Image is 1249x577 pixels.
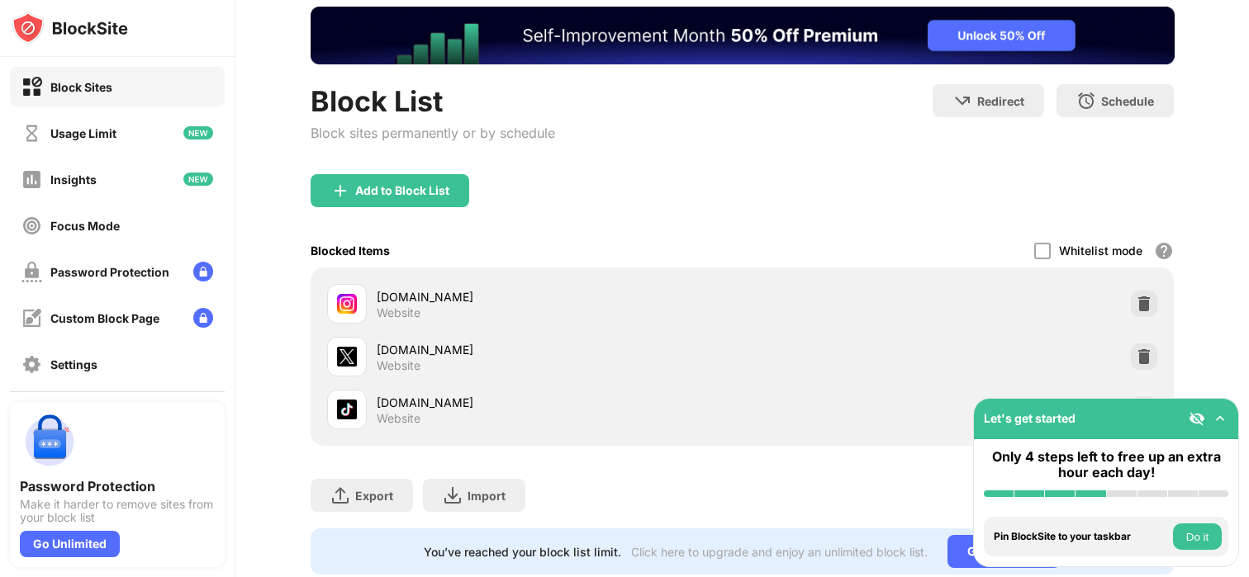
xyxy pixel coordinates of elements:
[377,394,743,411] div: [DOMAIN_NAME]
[193,262,213,281] img: lock-menu.svg
[21,169,42,190] img: insights-off.svg
[50,219,120,233] div: Focus Mode
[20,498,215,524] div: Make it harder to remove sites from your block list
[377,288,743,305] div: [DOMAIN_NAME]
[1101,94,1154,108] div: Schedule
[377,341,743,358] div: [DOMAIN_NAME]
[50,265,169,279] div: Password Protection
[311,244,390,258] div: Blocked Items
[468,489,506,503] div: Import
[193,308,213,328] img: lock-menu.svg
[337,400,357,419] img: favicons
[21,308,42,329] img: customize-block-page-off.svg
[21,215,42,236] img: focus-off.svg
[355,184,449,197] div: Add to Block List
[377,411,420,426] div: Website
[50,80,112,94] div: Block Sites
[984,411,1076,425] div: Let's get started
[1173,523,1222,550] button: Do it
[631,545,928,559] div: Click here to upgrade and enjoy an unlimited block list.
[377,358,420,373] div: Website
[183,173,213,186] img: new-icon.svg
[20,531,120,557] div: Go Unlimited
[1059,244,1142,258] div: Whitelist mode
[50,311,159,325] div: Custom Block Page
[947,535,1061,568] div: Go Unlimited
[355,489,393,503] div: Export
[977,94,1024,108] div: Redirect
[311,84,555,118] div: Block List
[337,294,357,314] img: favicons
[994,531,1169,542] div: Pin BlockSite to your taskbar
[21,77,42,97] img: block-on.svg
[311,7,1175,64] iframe: Banner
[377,305,420,320] div: Website
[50,357,97,371] div: Settings
[20,412,79,471] img: push-password-protection.svg
[12,12,128,45] img: logo-blocksite.svg
[21,262,42,282] img: password-protection-off.svg
[337,347,357,367] img: favicons
[311,125,555,141] div: Block sites permanently or by schedule
[50,173,97,187] div: Insights
[1212,410,1228,427] img: omni-setup-toggle.svg
[21,354,42,375] img: settings-off.svg
[1189,410,1205,427] img: eye-not-visible.svg
[50,126,116,140] div: Usage Limit
[183,126,213,140] img: new-icon.svg
[21,123,42,144] img: time-usage-off.svg
[20,478,215,494] div: Password Protection
[984,449,1228,480] div: Only 4 steps left to free up an extra hour each day!
[424,545,621,559] div: You’ve reached your block list limit.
